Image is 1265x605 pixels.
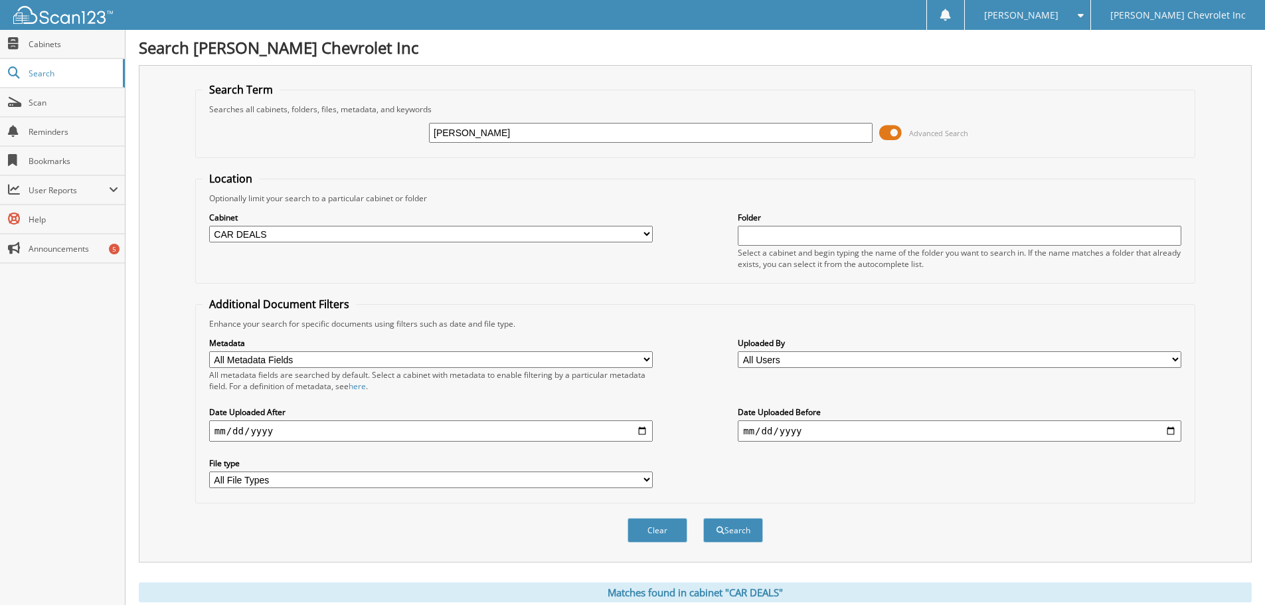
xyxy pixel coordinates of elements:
span: Help [29,214,118,225]
span: Scan [29,97,118,108]
input: start [209,420,653,442]
label: Date Uploaded Before [738,406,1181,418]
div: Select a cabinet and begin typing the name of the folder you want to search in. If the name match... [738,247,1181,270]
label: File type [209,458,653,469]
label: Uploaded By [738,337,1181,349]
span: [PERSON_NAME] [984,11,1058,19]
legend: Search Term [203,82,280,97]
span: Reminders [29,126,118,137]
span: User Reports [29,185,109,196]
img: scan123-logo-white.svg [13,6,113,24]
a: here [349,381,366,392]
span: Search [29,68,116,79]
div: Matches found in cabinet "CAR DEALS" [139,582,1252,602]
legend: Additional Document Filters [203,297,356,311]
span: Cabinets [29,39,118,50]
div: 5 [109,244,120,254]
legend: Location [203,171,259,186]
label: Cabinet [209,212,653,223]
div: All metadata fields are searched by default. Select a cabinet with metadata to enable filtering b... [209,369,653,392]
span: Bookmarks [29,155,118,167]
span: Advanced Search [909,128,968,138]
button: Clear [628,518,687,543]
span: Announcements [29,243,118,254]
div: Enhance your search for specific documents using filters such as date and file type. [203,318,1188,329]
label: Metadata [209,337,653,349]
label: Date Uploaded After [209,406,653,418]
span: [PERSON_NAME] Chevrolet Inc [1110,11,1246,19]
input: end [738,420,1181,442]
div: Searches all cabinets, folders, files, metadata, and keywords [203,104,1188,115]
label: Folder [738,212,1181,223]
div: Optionally limit your search to a particular cabinet or folder [203,193,1188,204]
h1: Search [PERSON_NAME] Chevrolet Inc [139,37,1252,58]
button: Search [703,518,763,543]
